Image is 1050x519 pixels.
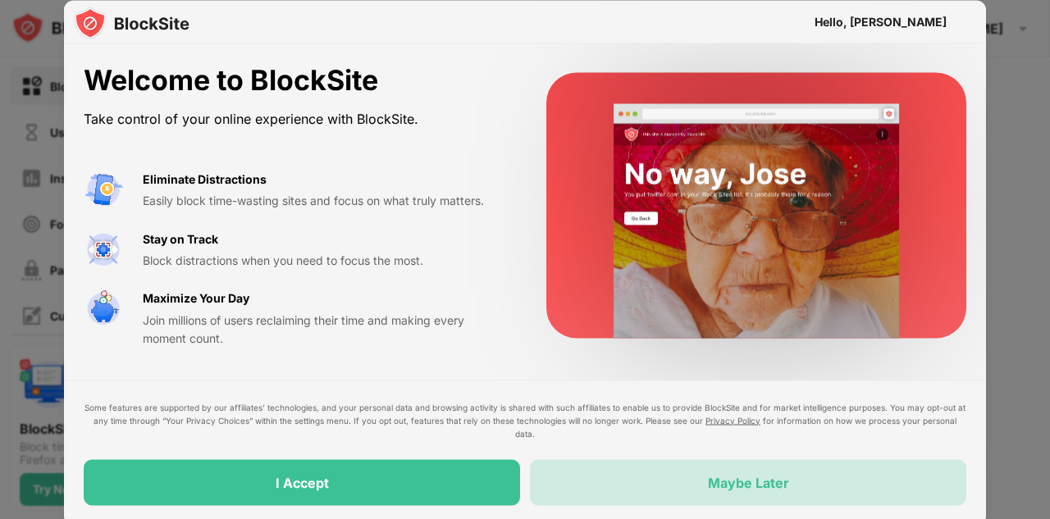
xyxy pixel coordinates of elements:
img: logo-blocksite.svg [74,7,189,39]
img: value-focus.svg [84,230,123,269]
div: Maximize Your Day [143,289,249,307]
div: Eliminate Distractions [143,170,267,188]
div: I Accept [276,474,329,490]
div: Welcome to BlockSite [84,64,507,98]
div: Take control of your online experience with BlockSite. [84,107,507,130]
div: Easily block time-wasting sites and focus on what truly matters. [143,192,507,210]
a: Privacy Policy [705,415,760,425]
img: value-avoid-distractions.svg [84,170,123,209]
div: Some features are supported by our affiliates’ technologies, and your personal data and browsing ... [84,400,966,439]
div: Maybe Later [708,474,789,490]
div: Block distractions when you need to focus the most. [143,251,507,269]
div: Hello, [PERSON_NAME] [815,15,947,28]
div: Stay on Track [143,230,218,248]
div: Join millions of users reclaiming their time and making every moment count. [143,311,507,348]
img: value-safe-time.svg [84,289,123,329]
